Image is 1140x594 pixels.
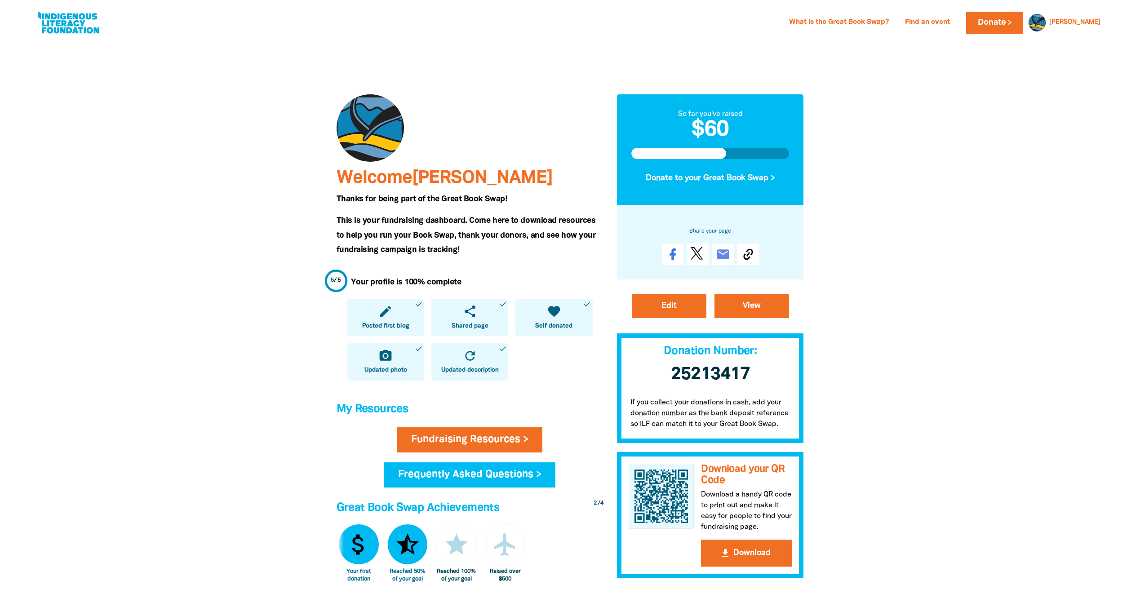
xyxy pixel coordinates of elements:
[617,388,804,443] p: If you collect your donations in cash, add your donation number as the bank deposit reference so ...
[339,568,379,583] div: Your first donation
[712,244,734,265] a: email
[499,300,507,308] i: done
[631,226,790,236] h6: Share your page
[687,244,709,265] a: Post
[388,568,428,583] div: Reached 50% of your goal
[337,499,603,517] h4: Great Book Swap Achievements
[415,300,423,308] i: done
[463,304,477,319] i: share
[499,345,507,353] i: done
[583,300,591,308] i: done
[337,217,596,253] span: This is your fundraising dashboard. Come here to download resources to help you run your Book Swa...
[397,427,542,452] a: Fundraising Resources >
[535,322,572,331] span: Self donated
[384,462,555,488] a: Frequently Asked Questions >
[701,464,792,486] h3: Download your QR Code
[662,244,683,265] a: Share
[714,294,789,318] a: View
[671,366,750,383] span: 25213417
[720,548,731,559] i: get_app
[485,568,525,583] div: Raised over $500
[443,531,470,558] i: star
[431,343,508,381] a: refreshUpdated descriptiondone
[463,349,477,363] i: refresh
[345,531,372,558] i: attach_money
[547,304,561,319] i: favorite
[436,568,476,583] div: Reached 100% of your goal
[594,499,603,508] div: / 4
[966,12,1023,34] a: Donate
[631,109,790,120] div: So far you've raised
[716,247,730,262] i: email
[378,304,393,319] i: edit
[452,322,488,331] span: Shared page
[737,244,759,265] button: Copy Link
[631,120,790,141] h2: $60
[347,299,424,336] a: editPosted first blogdone
[331,278,334,283] span: 5
[351,279,461,286] strong: Your profile is 100% complete
[337,404,408,414] span: My Resources
[364,366,407,375] span: Updated photo
[784,15,894,30] a: What is the Great Book Swap?
[394,531,421,558] i: star_half
[431,299,508,336] a: shareShared pagedone
[629,464,694,529] img: QR Code for Kempsey Library Book Swap
[337,195,507,203] span: Thanks for being part of the Great Book Swap!
[631,166,790,191] button: Donate to your Great Book Swap >
[632,294,706,318] a: Edit
[701,540,792,567] button: get_appDownload
[362,322,409,331] span: Posted first blog
[347,343,424,381] a: camera_altUpdated photodone
[594,501,597,506] span: 2
[515,299,592,336] a: favoriteSelf donateddone
[1049,19,1100,26] a: [PERSON_NAME]
[492,531,519,558] i: airplanemode_active
[378,349,393,363] i: camera_alt
[441,366,499,375] span: Updated description
[337,170,553,186] span: Welcome [PERSON_NAME]
[900,15,955,30] a: Find an event
[415,345,423,353] i: done
[664,346,757,356] span: Donation Number:
[331,276,341,285] div: / 5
